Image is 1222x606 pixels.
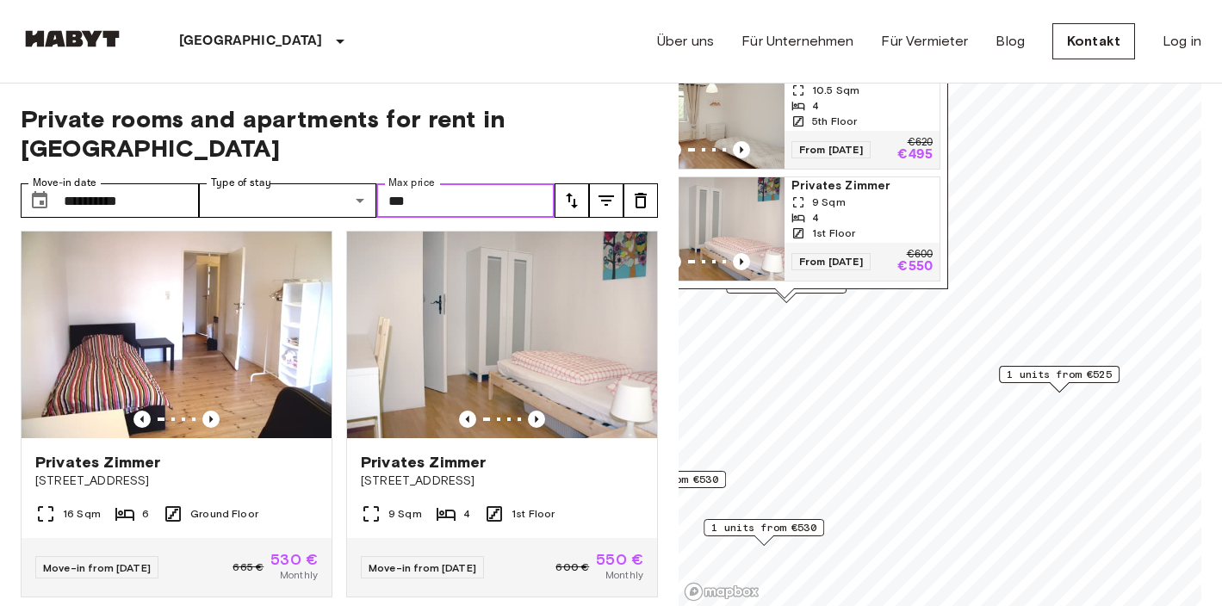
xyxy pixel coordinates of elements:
a: Für Vermieter [881,31,968,52]
button: tune [555,183,589,218]
img: Marketing picture of unit DE-01-193-02M [630,65,785,169]
label: Move-in date [33,176,96,190]
span: Privates Zimmer [361,452,486,473]
span: 4 [812,210,819,226]
span: From [DATE] [791,253,871,270]
span: 1st Floor [512,506,555,522]
span: Move-in from [DATE] [369,561,476,574]
a: Marketing picture of unit DE-01-029-04MPrevious imagePrevious imagePrivates Zimmer[STREET_ADDRESS... [21,231,332,597]
span: 665 € [233,560,264,575]
button: Previous image [459,411,476,428]
button: Previous image [528,411,545,428]
p: €550 [897,260,933,274]
button: Previous image [733,141,750,158]
button: Previous image [133,411,151,428]
a: Marketing picture of unit DE-01-193-02MPrevious imagePrevious image10.5 Sqm45th FloorFrom [DATE]€... [629,65,940,170]
span: Privates Zimmer [791,177,933,195]
span: [STREET_ADDRESS] [361,473,643,490]
img: Marketing picture of unit DE-01-029-04M [22,232,332,438]
p: [GEOGRAPHIC_DATA] [179,31,323,52]
span: Private rooms and apartments for rent in [GEOGRAPHIC_DATA] [21,104,658,163]
span: 16 Sqm [63,506,101,522]
p: €600 [907,250,933,260]
div: Map marker [704,519,824,546]
button: Choose date, selected date is 1 Sep 2025 [22,183,57,218]
a: Marketing picture of unit DE-01-093-04MPrevious imagePrevious imagePrivates Zimmer[STREET_ADDRESS... [346,231,658,597]
span: Privates Zimmer [35,452,160,473]
button: tune [623,183,658,218]
button: Previous image [202,411,220,428]
a: Über uns [657,31,714,52]
span: 550 € [596,552,643,567]
span: 600 € [555,560,589,575]
span: Move-in from [DATE] [43,561,151,574]
span: 4 [463,506,470,522]
span: 9 Sqm [388,506,422,522]
span: 9 Sqm [812,195,846,210]
span: Monthly [280,567,318,583]
img: Habyt [21,30,124,47]
span: 1 units from €530 [711,520,816,535]
button: Previous image [733,253,750,270]
span: 5th Floor [812,114,857,129]
span: 6 [142,506,149,522]
p: €620 [908,138,933,148]
span: 530 € [270,552,318,567]
a: Log in [1163,31,1201,52]
a: Kontakt [1052,23,1135,59]
span: Monthly [605,567,643,583]
span: [STREET_ADDRESS] [35,473,318,490]
a: Marketing picture of unit DE-01-093-04MPrevious imagePrevious imagePrivates Zimmer9 Sqm41st Floor... [629,176,940,281]
img: Marketing picture of unit DE-01-093-04M [630,177,785,281]
span: Ground Floor [190,506,258,522]
p: €495 [897,148,933,162]
img: Marketing picture of unit DE-01-093-04M [347,232,657,438]
a: Für Unternehmen [741,31,853,52]
span: From [DATE] [791,141,871,158]
a: Blog [996,31,1025,52]
label: Type of stay [211,176,271,190]
label: Max price [388,176,435,190]
div: Map marker [999,366,1120,393]
span: 1st Floor [812,226,855,241]
a: Mapbox logo [684,582,760,602]
span: 4 [812,98,819,114]
button: tune [589,183,623,218]
span: 10.5 Sqm [812,83,859,98]
span: 4 units from €530 [613,472,718,487]
span: 1 units from €525 [1007,367,1112,382]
